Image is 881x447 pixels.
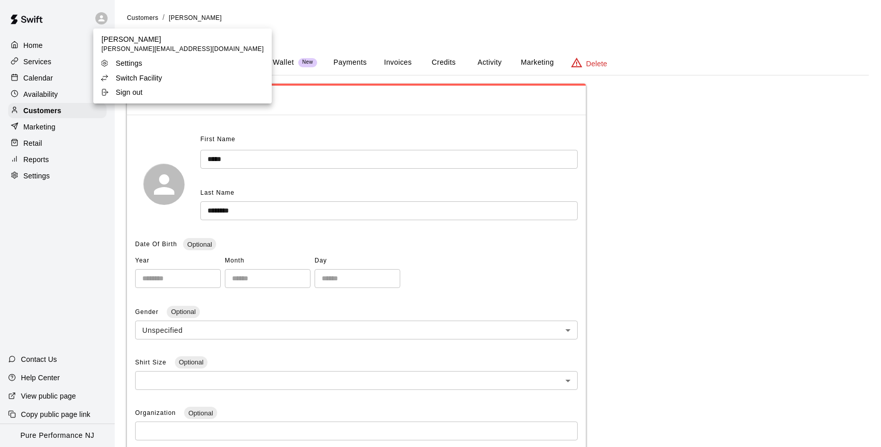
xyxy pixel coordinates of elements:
[116,73,162,83] p: Switch Facility
[116,87,143,97] p: Sign out
[101,44,264,55] span: [PERSON_NAME][EMAIL_ADDRESS][DOMAIN_NAME]
[101,34,264,44] p: [PERSON_NAME]
[116,58,142,68] p: Settings
[93,56,272,70] a: Settings
[93,71,272,85] a: Switch Facility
